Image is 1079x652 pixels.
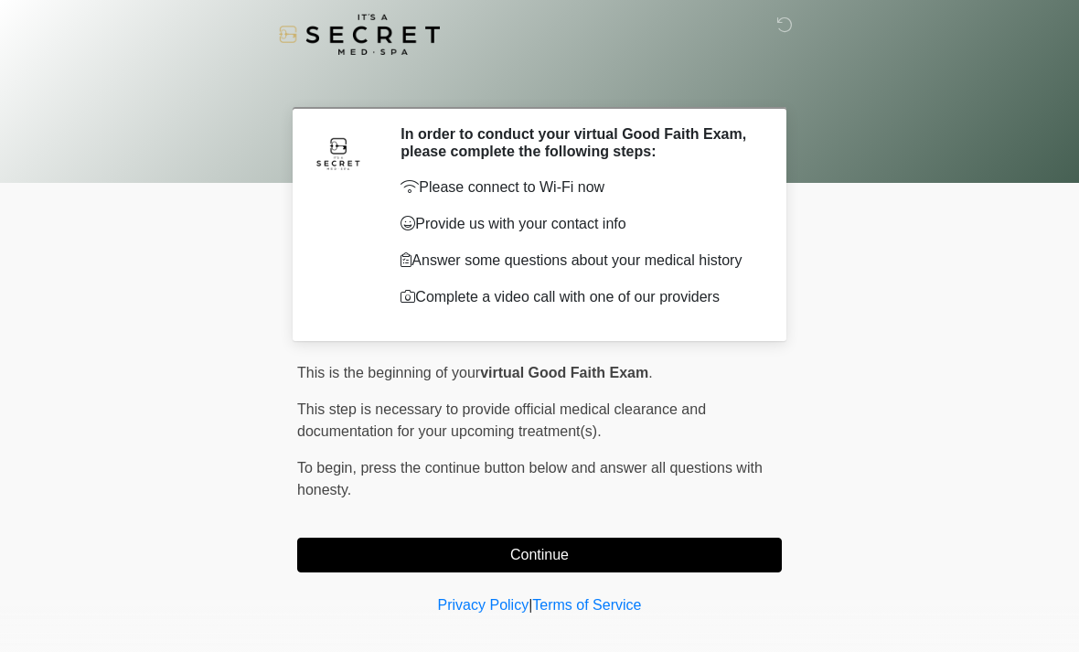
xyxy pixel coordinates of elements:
img: Agent Avatar [311,125,366,180]
button: Continue [297,538,782,572]
img: It's A Secret Med Spa Logo [279,14,440,55]
strong: virtual Good Faith Exam [480,365,648,380]
p: Provide us with your contact info [401,213,754,235]
span: This is the beginning of your [297,365,480,380]
a: | [529,597,532,613]
h1: ‎ ‎ [283,66,796,100]
a: Privacy Policy [438,597,529,613]
h2: In order to conduct your virtual Good Faith Exam, please complete the following steps: [401,125,754,160]
span: This step is necessary to provide official medical clearance and documentation for your upcoming ... [297,401,706,439]
span: . [648,365,652,380]
p: Answer some questions about your medical history [401,250,754,272]
span: To begin, [297,460,360,476]
p: Please connect to Wi-Fi now [401,176,754,198]
p: Complete a video call with one of our providers [401,286,754,308]
span: press the continue button below and answer all questions with honesty. [297,460,763,497]
a: Terms of Service [532,597,641,613]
